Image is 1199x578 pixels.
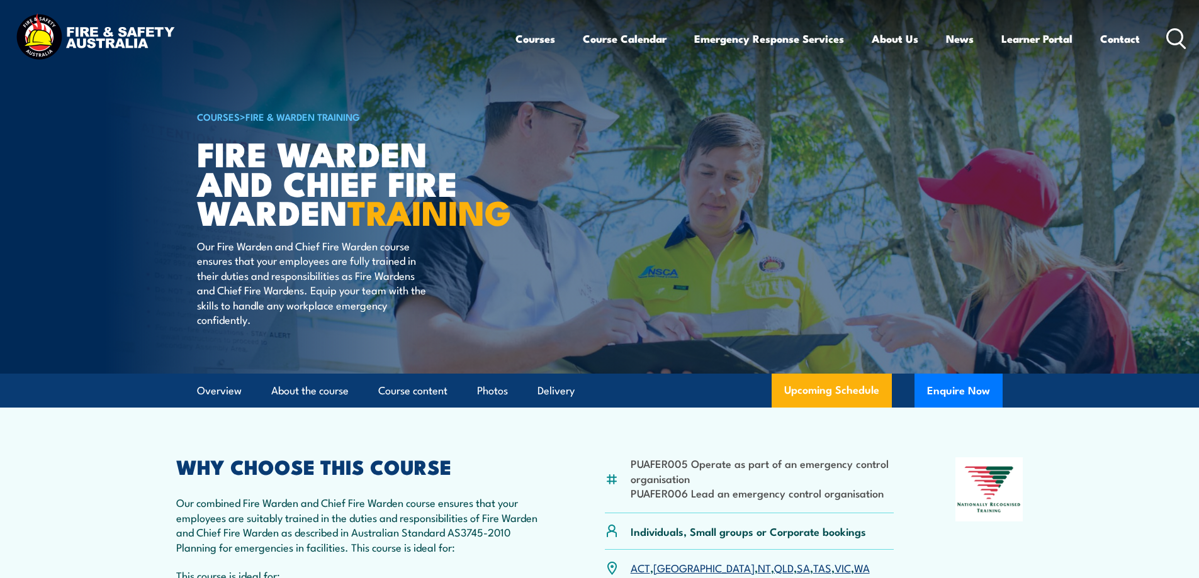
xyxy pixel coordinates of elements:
p: Our Fire Warden and Chief Fire Warden course ensures that your employees are fully trained in the... [197,238,427,326]
a: [GEOGRAPHIC_DATA] [653,560,755,575]
strong: TRAINING [347,185,511,237]
a: About Us [872,22,918,55]
a: COURSES [197,109,240,123]
h6: > [197,109,508,124]
a: Contact [1100,22,1140,55]
a: WA [854,560,870,575]
a: Emergency Response Services [694,22,844,55]
p: , , , , , , , [631,560,870,575]
a: Course Calendar [583,22,667,55]
a: Learner Portal [1001,22,1072,55]
a: Photos [477,374,508,408]
a: News [946,22,974,55]
li: PUAFER005 Operate as part of an emergency control organisation [631,456,894,486]
a: About the course [271,374,349,408]
button: Enquire Now [915,374,1003,408]
a: ACT [631,560,650,575]
a: SA [797,560,810,575]
a: Upcoming Schedule [772,374,892,408]
a: TAS [813,560,831,575]
a: Courses [515,22,555,55]
a: QLD [774,560,794,575]
a: Course content [378,374,448,408]
h1: Fire Warden and Chief Fire Warden [197,138,508,226]
a: VIC [835,560,851,575]
p: Individuals, Small groups or Corporate bookings [631,524,866,538]
h2: WHY CHOOSE THIS COURSE [176,457,544,475]
a: NT [758,560,771,575]
a: Fire & Warden Training [245,109,360,123]
li: PUAFER006 Lead an emergency control organisation [631,486,894,500]
p: Our combined Fire Warden and Chief Fire Warden course ensures that your employees are suitably tr... [176,495,544,554]
a: Overview [197,374,242,408]
img: Nationally Recognised Training logo. [955,457,1023,521]
a: Delivery [538,374,575,408]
